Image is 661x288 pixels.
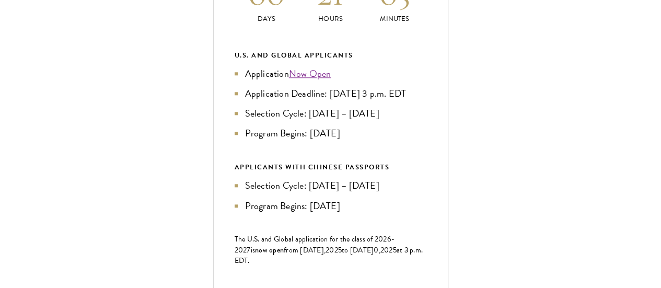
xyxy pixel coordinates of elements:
span: from [DATE], [284,245,326,256]
span: 5 [393,245,397,256]
span: now open [255,245,284,255]
p: Minutes [363,14,427,25]
div: U.S. and Global Applicants [235,50,427,61]
div: APPLICANTS WITH CHINESE PASSPORTS [235,162,427,173]
li: Program Begins: [DATE] [235,199,427,213]
span: 5 [338,245,342,256]
span: -202 [235,234,395,256]
a: Now Open [289,66,331,80]
span: 0 [374,245,378,256]
li: Application [235,66,427,81]
li: Selection Cycle: [DATE] – [DATE] [235,106,427,121]
li: Selection Cycle: [DATE] – [DATE] [235,178,427,193]
span: 202 [326,245,338,256]
span: to [DATE] [342,245,374,256]
span: is [251,245,256,256]
li: Program Begins: [DATE] [235,126,427,141]
span: at 3 p.m. EDT. [235,245,423,266]
span: , [379,245,380,256]
span: 202 [380,245,393,256]
p: Hours [298,14,363,25]
li: Application Deadline: [DATE] 3 p.m. EDT [235,86,427,101]
span: 7 [247,245,250,256]
p: Days [235,14,299,25]
span: 6 [387,234,391,245]
span: The U.S. and Global application for the class of 202 [235,234,387,245]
